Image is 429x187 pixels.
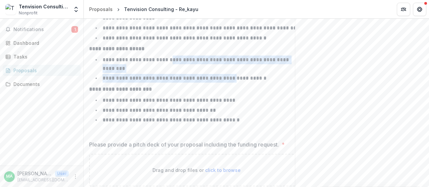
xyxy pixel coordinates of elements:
[19,3,69,10] div: Tenvision Consulting
[3,37,81,49] a: Dashboard
[13,53,75,60] div: Tasks
[13,27,71,32] span: Notifications
[3,79,81,90] a: Documents
[205,167,241,173] span: click to browse
[397,3,410,16] button: Partners
[124,6,198,13] div: Tenvision Consulting - Re_kayu
[413,3,426,16] button: Get Help
[55,171,69,177] p: User
[3,65,81,76] a: Proposals
[3,24,81,35] button: Notifications1
[5,4,16,15] img: Tenvision Consulting
[17,177,69,183] p: [EMAIL_ADDRESS][DOMAIN_NAME]
[13,39,75,46] div: Dashboard
[89,6,113,13] div: Proposals
[13,81,75,88] div: Documents
[19,10,38,16] span: Nonprofit
[17,170,52,177] p: [PERSON_NAME]
[71,26,78,33] span: 1
[6,174,13,179] div: Mohd Faizal Bin Ayob
[71,3,81,16] button: Open entity switcher
[3,51,81,62] a: Tasks
[86,4,115,14] a: Proposals
[89,141,279,149] p: Please provide a pitch deck of your proposal including the funding request.
[152,167,241,174] p: Drag and drop files or
[13,67,75,74] div: Proposals
[71,173,79,181] button: More
[86,4,201,14] nav: breadcrumb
